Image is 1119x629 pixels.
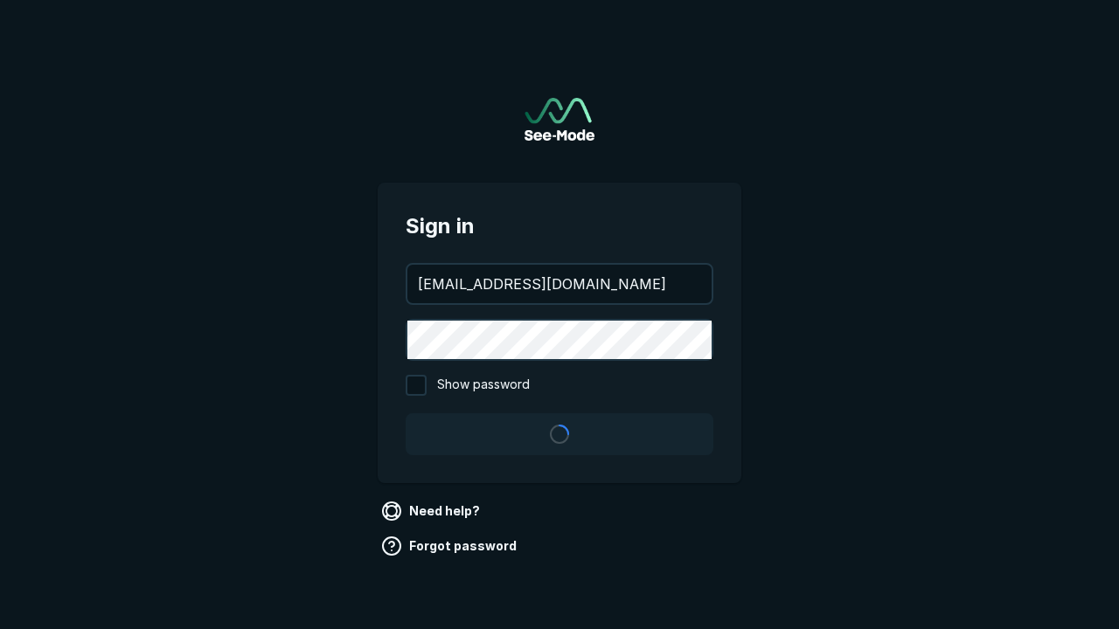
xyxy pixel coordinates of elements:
a: Need help? [378,497,487,525]
a: Go to sign in [525,98,594,141]
input: your@email.com [407,265,712,303]
span: Show password [437,375,530,396]
a: Forgot password [378,532,524,560]
span: Sign in [406,211,713,242]
img: See-Mode Logo [525,98,594,141]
